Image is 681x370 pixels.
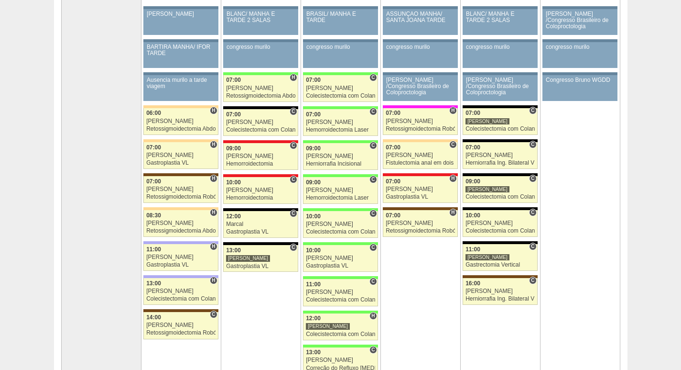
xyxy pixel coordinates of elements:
span: 10:00 [465,212,480,219]
a: C 07:00 [PERSON_NAME] Fistulectomia anal em dois tempos [383,142,457,169]
div: [PERSON_NAME] [226,153,295,159]
div: [PERSON_NAME] [147,11,215,17]
div: Key: Santa Joana [383,207,457,210]
div: Retossigmoidectomia Robótica [386,228,455,234]
div: Key: Brasil [303,72,378,75]
div: congresso murilo [386,44,454,50]
div: BRASIL/ MANHÃ E TARDE [306,11,375,23]
div: [PERSON_NAME] [386,220,455,226]
a: C 16:00 [PERSON_NAME] Herniorrafia Ing. Bilateral VL [463,278,537,305]
a: C 09:00 [PERSON_NAME] Herniorrafia Incisional [303,143,378,170]
div: Marcal [226,221,295,227]
div: [PERSON_NAME] [306,255,375,261]
div: Key: Pro Matre [383,105,457,108]
div: Key: Brasil [303,106,378,109]
div: Colecistectomia com Colangiografia VL [306,93,375,99]
span: 07:00 [386,212,400,219]
a: C 07:00 [PERSON_NAME] Herniorrafia Ing. Bilateral VL [463,142,537,169]
a: C 09:00 [PERSON_NAME] Colecistectomia com Colangiografia VL [463,176,537,203]
div: [PERSON_NAME] [146,220,216,226]
span: 07:00 [465,144,480,151]
div: Herniorrafia Ing. Bilateral VL [465,160,535,166]
div: [PERSON_NAME] /Congresso Brasileiro de Coloproctologia [466,77,534,96]
div: Key: Aviso [143,6,218,9]
a: C 07:00 [PERSON_NAME] Hemorroidectomia Laser [303,109,378,136]
div: [PERSON_NAME] [146,186,216,192]
div: Hemorroidectomia [226,161,295,167]
a: C 12:00 Marcal Gastroplastia VL [223,211,298,238]
div: Key: Brasil [303,208,378,211]
div: Colecistectomia com Colangiografia VL [146,296,216,302]
div: Colecistectomia com Colangiografia VL [465,194,535,200]
div: Key: Aviso [463,6,537,9]
span: Hospital [449,175,456,182]
a: C 10:00 [PERSON_NAME] Colecistectomia com Colangiografia VL [303,211,378,238]
span: Consultório [449,141,456,148]
span: Consultório [210,311,217,318]
div: Key: Aviso [223,6,298,9]
div: Colecistectomia com Colangiografia VL [306,297,375,303]
div: congresso murilo [546,44,614,50]
span: Consultório [529,209,536,216]
a: [PERSON_NAME] /Congresso Brasileiro de Coloproctologia [383,75,457,101]
a: C 11:00 [PERSON_NAME] Gastrectomia Vertical [463,244,537,271]
a: congresso murilo [542,42,617,68]
div: Key: Santa Joana [143,309,218,312]
a: C 14:00 [PERSON_NAME] Retossigmoidectomia Robótica [143,312,218,339]
div: Key: Brasil [303,276,378,279]
div: Colecistectomia com Colangiografia VL [465,228,535,234]
div: [PERSON_NAME] /Congresso Brasileiro de Coloproctologia [546,11,614,30]
div: Key: Santa Joana [463,275,537,278]
div: Key: Christóvão da Gama [143,275,218,278]
div: Retossigmoidectomia Robótica [146,194,216,200]
div: [PERSON_NAME] [386,152,455,158]
div: [PERSON_NAME] [226,85,295,91]
span: 10:00 [306,213,321,220]
div: Key: Bartira [143,105,218,108]
div: Key: Aviso [303,39,378,42]
div: [PERSON_NAME] [146,322,216,328]
a: C 09:00 [PERSON_NAME] Hemorroidectomia [223,143,298,170]
div: Key: Aviso [143,72,218,75]
div: Gastrectomia Vertical [465,262,535,268]
span: Hospital [210,141,217,148]
div: [PERSON_NAME] [146,118,216,124]
a: H 07:00 [PERSON_NAME] Gastroplastia VL [143,142,218,169]
span: Consultório [369,244,377,251]
div: Gastroplastia VL [306,263,375,269]
div: [PERSON_NAME] [306,289,375,295]
div: Retossigmoidectomia Abdominal VL [146,228,216,234]
div: Key: Brasil [303,242,378,245]
div: [PERSON_NAME] [465,186,509,193]
span: Consultório [529,243,536,250]
div: Colecistectomia com Colangiografia VL [306,229,375,235]
span: 13:00 [226,247,241,254]
a: H 08:30 [PERSON_NAME] Retossigmoidectomia Abdominal VL [143,210,218,237]
div: congresso murilo [227,44,295,50]
span: Hospital [290,74,297,81]
div: [PERSON_NAME] [306,153,375,159]
div: Retossigmoidectomia Robótica [386,126,455,132]
a: H 07:00 [PERSON_NAME] Retossigmoidectomia Robótica [383,108,457,135]
div: [PERSON_NAME] [146,288,216,294]
div: Key: Blanc [223,242,298,245]
a: H 07:00 [PERSON_NAME] Retossigmoidectomia Robótica [143,176,218,203]
span: 07:00 [146,144,161,151]
div: [PERSON_NAME] [226,255,270,262]
div: Hemorroidectomia Laser [306,195,375,201]
div: Key: Aviso [383,72,457,75]
span: 11:00 [146,246,161,253]
div: Herniorrafia Incisional [306,161,375,167]
div: Gastroplastia VL [226,263,295,269]
a: BLANC/ MANHÃ E TARDE 2 SALAS [463,9,537,35]
div: Key: Blanc [463,105,537,108]
span: 07:00 [226,77,241,83]
span: 10:00 [226,179,241,186]
div: Key: Bartira [383,139,457,142]
div: Key: Blanc [463,241,537,244]
div: Key: Bartira [143,139,218,142]
div: Key: Aviso [542,6,617,9]
div: Gastroplastia VL [226,229,295,235]
span: Hospital [210,209,217,216]
div: [PERSON_NAME] [386,118,455,124]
